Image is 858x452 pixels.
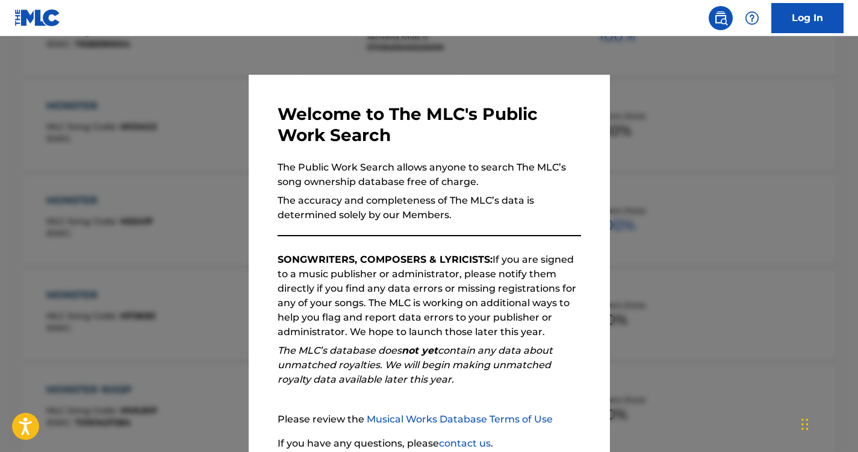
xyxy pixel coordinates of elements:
[798,394,858,452] iframe: Chat Widget
[709,6,733,30] a: Public Search
[740,6,764,30] div: Help
[278,104,581,146] h3: Welcome to The MLC's Public Work Search
[367,413,553,425] a: Musical Works Database Terms of Use
[278,253,581,339] p: If you are signed to a music publisher or administrator, please notify them directly if you find ...
[771,3,844,33] a: Log In
[278,345,553,385] em: The MLC’s database does contain any data about unmatched royalties. We will begin making unmatche...
[745,11,759,25] img: help
[402,345,438,356] strong: not yet
[278,436,581,451] p: If you have any questions, please .
[278,193,581,222] p: The accuracy and completeness of The MLC’s data is determined solely by our Members.
[801,406,809,442] div: Drag
[713,11,728,25] img: search
[278,160,581,189] p: The Public Work Search allows anyone to search The MLC’s song ownership database free of charge.
[14,9,61,27] img: MLC Logo
[278,412,581,427] p: Please review the
[278,254,493,265] strong: SONGWRITERS, COMPOSERS & LYRICISTS:
[439,438,491,449] a: contact us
